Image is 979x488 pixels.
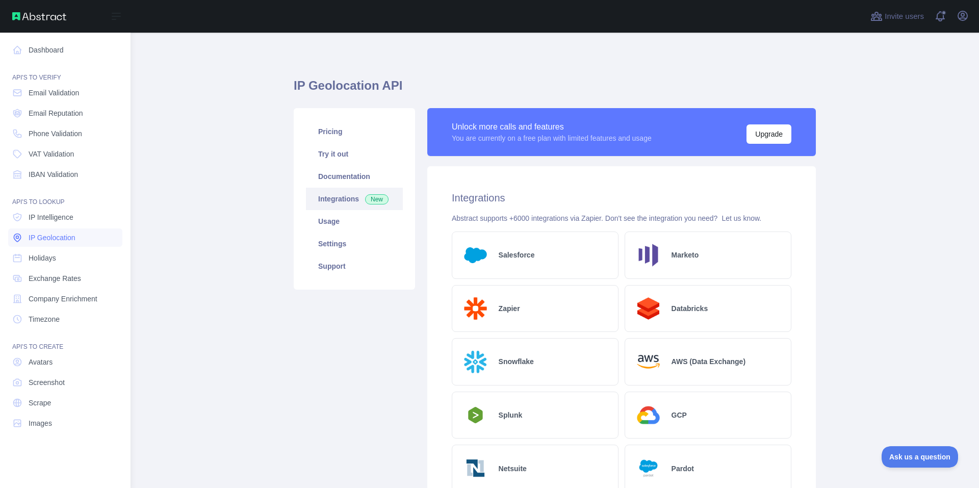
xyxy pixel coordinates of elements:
[8,165,122,184] a: IBAN Validation
[8,124,122,143] a: Phone Validation
[29,149,74,159] span: VAT Validation
[306,255,403,277] a: Support
[12,12,66,20] img: Abstract API
[460,404,491,426] img: Logo
[882,446,959,468] iframe: Toggle Customer Support
[672,410,687,420] h2: GCP
[8,249,122,267] a: Holidays
[746,124,791,144] button: Upgrade
[672,250,699,260] h2: Marketo
[29,108,83,118] span: Email Reputation
[8,104,122,122] a: Email Reputation
[29,377,65,388] span: Screenshot
[672,464,694,474] h2: Pardot
[8,373,122,392] a: Screenshot
[8,228,122,247] a: IP Geolocation
[499,464,527,474] h2: Netsuite
[633,240,663,270] img: Logo
[8,84,122,102] a: Email Validation
[8,145,122,163] a: VAT Validation
[306,143,403,165] a: Try it out
[633,453,663,483] img: Logo
[452,191,791,205] h2: Integrations
[306,233,403,255] a: Settings
[8,414,122,432] a: Images
[460,240,491,270] img: Logo
[672,303,708,314] h2: Databricks
[29,169,78,179] span: IBAN Validation
[499,250,535,260] h2: Salesforce
[8,208,122,226] a: IP Intelligence
[29,233,75,243] span: IP Geolocation
[452,121,652,133] div: Unlock more calls and features
[8,330,122,351] div: API'S TO CREATE
[29,294,97,304] span: Company Enrichment
[365,194,389,204] span: New
[306,120,403,143] a: Pricing
[672,356,745,367] h2: AWS (Data Exchange)
[8,41,122,59] a: Dashboard
[499,356,534,367] h2: Snowflake
[460,294,491,324] img: Logo
[8,61,122,82] div: API'S TO VERIFY
[294,78,816,102] h1: IP Geolocation API
[460,453,491,483] img: Logo
[868,8,926,24] button: Invite users
[8,269,122,288] a: Exchange Rates
[29,212,73,222] span: IP Intelligence
[306,188,403,210] a: Integrations New
[499,303,520,314] h2: Zapier
[633,400,663,430] img: Logo
[8,394,122,412] a: Scrape
[633,294,663,324] img: Logo
[460,347,491,377] img: Logo
[29,398,51,408] span: Scrape
[29,418,52,428] span: Images
[29,253,56,263] span: Holidays
[499,410,523,420] h2: Splunk
[306,210,403,233] a: Usage
[8,290,122,308] a: Company Enrichment
[8,310,122,328] a: Timezone
[8,353,122,371] a: Avatars
[722,214,761,222] a: Let us know.
[29,88,79,98] span: Email Validation
[8,186,122,206] div: API'S TO LOOKUP
[29,129,82,139] span: Phone Validation
[29,273,81,284] span: Exchange Rates
[885,11,924,22] span: Invite users
[29,357,53,367] span: Avatars
[452,213,791,223] div: Abstract supports +6000 integrations via Zapier. Don't see the integration you need?
[633,347,663,377] img: Logo
[306,165,403,188] a: Documentation
[29,314,60,324] span: Timezone
[452,133,652,143] div: You are currently on a free plan with limited features and usage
